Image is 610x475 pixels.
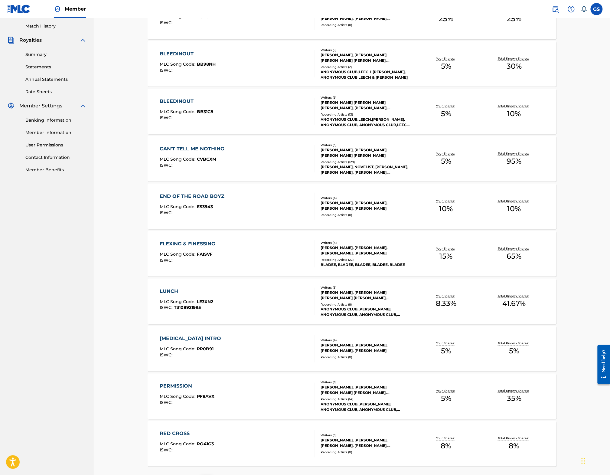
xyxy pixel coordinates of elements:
span: ISWC : [160,352,174,358]
p: Your Shares: [436,56,456,61]
img: expand [79,37,86,44]
p: Total Known Shares: [498,104,530,108]
a: Banking Information [25,117,86,123]
div: [PERSON_NAME], [PERSON_NAME], [PERSON_NAME], [PERSON_NAME] [321,200,412,211]
div: [MEDICAL_DATA] INTRO [160,335,224,342]
div: Recording Artists ( 22 ) [321,257,412,262]
div: Writers ( 6 ) [321,380,412,385]
div: [PERSON_NAME], [PERSON_NAME], [PERSON_NAME], [PERSON_NAME], [PERSON_NAME] [321,438,412,449]
span: CVBCXM [197,156,216,162]
a: BLEEDINOUTMLC Song Code:BB98NHISWC:Writers (9)[PERSON_NAME], [PERSON_NAME] [PERSON_NAME] [PERSON_... [148,41,556,87]
div: ANONYMOUS CLUB,[PERSON_NAME], ANONYMOUS CLUB, ANONYMOUS CLUB, ANONYMOUS CLUB, TOUCHTALK [321,402,412,413]
span: 95 % [507,156,522,167]
span: ES3943 [197,204,213,209]
span: LE3XN2 [197,299,213,304]
a: Rate Sheets [25,89,86,95]
div: Recording Artists ( 0 ) [321,355,412,360]
div: [PERSON_NAME] [PERSON_NAME] [PERSON_NAME], [PERSON_NAME], [PERSON_NAME] [PERSON_NAME] [PERSON_NAM... [321,100,412,111]
span: 5 % [509,346,519,357]
span: ISWC : [160,67,174,73]
div: Recording Artists ( 0 ) [321,450,412,455]
div: [PERSON_NAME], [PERSON_NAME], [PERSON_NAME], [PERSON_NAME] [321,245,412,256]
span: 10 % [507,203,521,214]
div: Recording Artists ( 129 ) [321,160,412,164]
span: MLC Song Code : [160,251,197,257]
span: 10 % [439,203,453,214]
span: 30 % [507,61,522,72]
span: T3108921995 [174,305,201,310]
p: Total Known Shares: [498,389,530,393]
img: search [552,5,559,13]
a: [MEDICAL_DATA] INTROMLC Song Code:PP0B91ISWC:Writers (4)[PERSON_NAME], [PERSON_NAME], [PERSON_NAM... [148,326,556,372]
a: Member Benefits [25,167,86,173]
span: FA1SVF [197,251,213,257]
p: Your Shares: [436,104,456,108]
div: ANONYMOUS CLUB|LEECH|[PERSON_NAME], ANONYMOUS CLUB LEECH & [PERSON_NAME] [321,69,412,80]
div: BLEEDINOUT [160,50,216,57]
iframe: Chat Widget [580,446,610,475]
div: FLEXING & FINESSING [160,240,218,247]
div: Recording Artists ( 8 ) [321,302,412,307]
a: FLEXING & FINESSINGMLC Song Code:FA1SVFISWC:Writers (4)[PERSON_NAME], [PERSON_NAME], [PERSON_NAME... [148,231,556,277]
span: 8.33 % [436,298,456,309]
div: Drag [582,452,585,470]
span: 65 % [507,251,522,262]
span: MLC Song Code : [160,156,197,162]
span: BB98NH [197,61,216,67]
a: Statements [25,64,86,70]
span: 5 % [441,61,451,72]
div: ANONYMOUS CLUB,[PERSON_NAME], ANONYMOUS CLUB, ANONYMOUS CLUB, ANONYMOUS CLUB, ANONYMOUS CLUB [321,307,412,318]
div: Writers ( 5 ) [321,285,412,290]
div: [PERSON_NAME], [PERSON_NAME] [PERSON_NAME] [PERSON_NAME], [PERSON_NAME] [PERSON_NAME], [PERSON_NA... [321,385,412,396]
span: MLC Song Code : [160,109,197,114]
div: [PERSON_NAME], NOVELIST, [PERSON_NAME], [PERSON_NAME], [PERSON_NAME], [PERSON_NAME] [321,164,412,175]
div: [PERSON_NAME], [PERSON_NAME] [PERSON_NAME] [PERSON_NAME] [321,147,412,158]
p: Total Known Shares: [498,341,530,346]
span: PF8AVX [197,394,214,399]
div: ANONYMOUS CLUB,LEECH,[PERSON_NAME], ANONYMOUS CLUB, ANONYMOUS CLUB,LEECH,[PERSON_NAME], ANONYMOUS... [321,117,412,128]
iframe: Resource Center [593,340,610,390]
div: Recording Artists ( 0 ) [321,213,412,217]
span: ISWC : [160,305,174,310]
div: PERMISSION [160,383,214,390]
p: Total Known Shares: [498,151,530,156]
span: 41.67 % [502,298,526,309]
span: RO41G3 [197,441,214,447]
span: Royalties [19,37,42,44]
span: BB31C8 [197,109,213,114]
span: 8 % [441,441,452,452]
div: Recording Artists ( 13 ) [321,112,412,117]
a: Public Search [550,3,562,15]
span: ISWC : [160,400,174,405]
div: Writers ( 4 ) [321,196,412,200]
img: help [568,5,575,13]
span: ISWC : [160,210,174,215]
a: User Permissions [25,142,86,148]
p: Your Shares: [436,341,456,346]
div: Writers ( 3 ) [321,143,412,147]
span: 5 % [441,108,451,119]
div: Recording Artists ( 14 ) [321,397,412,402]
img: Royalties [7,37,15,44]
p: Your Shares: [436,294,456,298]
span: Member [65,5,86,12]
a: Match History [25,23,86,29]
a: RED CROSSMLC Song Code:RO41G3ISWC:Writers (5)[PERSON_NAME], [PERSON_NAME], [PERSON_NAME], [PERSON... [148,421,556,467]
a: Member Information [25,129,86,136]
span: ISWC : [160,115,174,120]
a: PERMISSIONMLC Song Code:PF8AVXISWC:Writers (6)[PERSON_NAME], [PERSON_NAME] [PERSON_NAME] [PERSON_... [148,374,556,419]
span: PP0B91 [197,346,214,352]
img: expand [79,102,86,110]
a: Summary [25,51,86,58]
a: CAN'T TELL ME NOTHINGMLC Song Code:CVBCXMISWC:Writers (3)[PERSON_NAME], [PERSON_NAME] [PERSON_NAM... [148,136,556,182]
span: 25 % [439,13,453,24]
img: Top Rightsholder [54,5,61,13]
div: BLADEE, BLADEE, BLADEE, BLADEE, BLADEE [321,262,412,267]
p: Your Shares: [436,151,456,156]
span: 5 % [441,393,451,404]
span: 8 % [509,441,520,452]
span: ISWC : [160,20,174,25]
